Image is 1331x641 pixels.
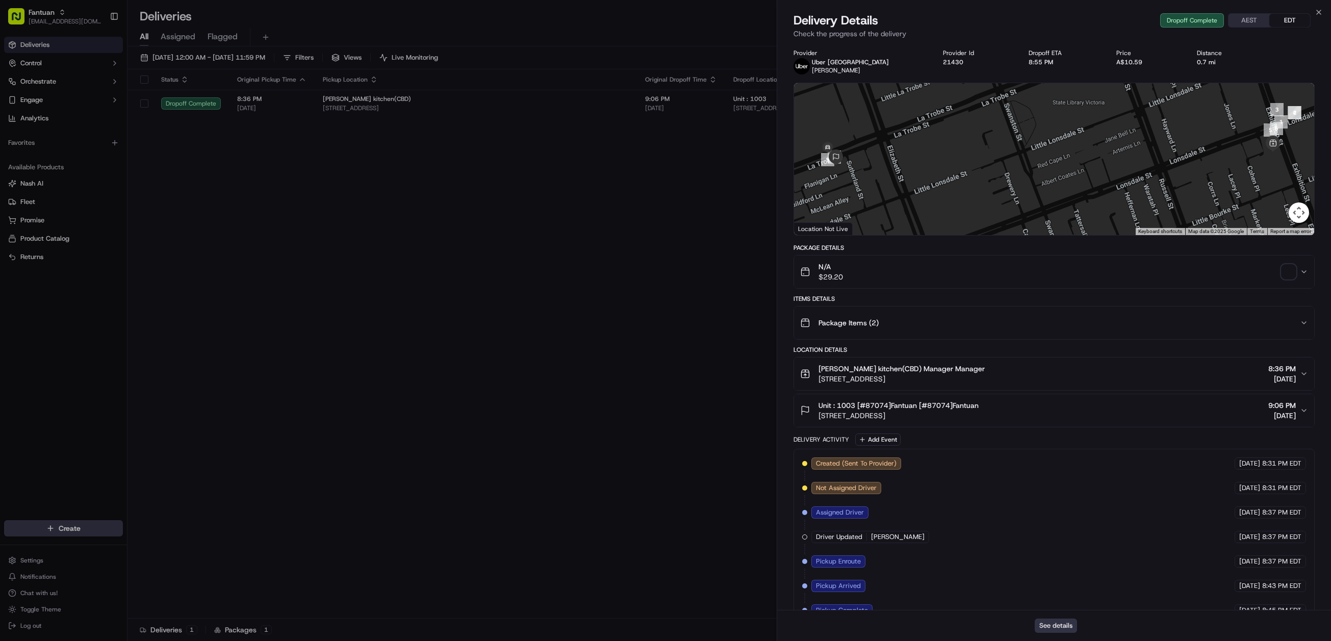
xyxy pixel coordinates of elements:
span: 8:37 PM EDT [1262,557,1301,566]
div: 6 [1270,122,1283,135]
span: [PERSON_NAME] kitchen(CBD) Manager Manager [818,364,985,374]
span: 8:45 PM EDT [1262,606,1301,615]
span: Not Assigned Driver [816,483,877,493]
img: Nash [10,11,31,31]
span: [STREET_ADDRESS] [818,411,979,421]
span: [DATE] [1239,581,1260,591]
span: Driver Updated [816,532,862,542]
span: [DATE] [1239,532,1260,542]
div: Delivery Activity [794,435,849,444]
span: 8:31 PM EDT [1262,483,1301,493]
div: Location Details [794,346,1315,354]
a: Terms (opens in new tab) [1250,228,1264,234]
span: [STREET_ADDRESS] [818,374,985,384]
button: AEST [1228,14,1269,27]
span: Unit : 1003 [#87074]Fantuan [#87074]Fantuan [818,400,979,411]
div: We're available if you need us! [35,108,129,116]
div: 0.7 mi [1197,58,1260,66]
div: Location Not Live [794,222,853,235]
span: [PERSON_NAME] [812,66,860,74]
div: Price [1116,49,1181,57]
button: EDT [1269,14,1310,27]
div: 3 [1270,103,1284,116]
a: 📗Knowledge Base [6,144,82,163]
span: Knowledge Base [20,148,78,159]
div: 4 [1288,106,1301,119]
span: [PERSON_NAME] [871,532,925,542]
a: Powered byPylon [72,173,123,181]
span: 8:43 PM EDT [1262,581,1301,591]
span: Map data ©2025 Google [1188,228,1244,234]
span: [DATE] [1239,508,1260,517]
div: 2 [1288,106,1301,119]
span: N/A [818,262,843,272]
span: Pickup Arrived [816,581,861,591]
button: See details [1035,619,1077,633]
span: [DATE] [1268,411,1296,421]
span: 9:06 PM [1268,400,1296,411]
span: [DATE] [1268,374,1296,384]
span: Pickup Complete [816,606,868,615]
a: Open this area in Google Maps (opens a new window) [797,222,830,235]
div: 1 [1274,115,1288,129]
button: Keyboard shortcuts [1138,228,1182,235]
span: [DATE] [1239,483,1260,493]
div: Dropoff ETA [1029,49,1100,57]
a: Report a map error [1270,228,1311,234]
button: Package Items (2) [794,306,1315,339]
div: Provider [794,49,927,57]
div: Start new chat [35,98,167,108]
p: Uber [GEOGRAPHIC_DATA] [812,58,889,66]
span: [DATE] [1239,459,1260,468]
img: 1736555255976-a54dd68f-1ca7-489b-9aae-adbdc363a1c4 [10,98,29,116]
button: Unit : 1003 [#87074]Fantuan [#87074]Fantuan[STREET_ADDRESS]9:06 PM[DATE] [794,394,1315,427]
div: Provider Id [943,49,1012,57]
div: 8:55 PM [1029,58,1100,66]
button: Map camera controls [1289,202,1309,223]
span: Created (Sent To Provider) [816,459,897,468]
span: Pylon [101,173,123,181]
img: Google [797,222,830,235]
button: Start new chat [173,101,186,113]
div: 5 [1264,123,1277,137]
div: Package Details [794,244,1315,252]
span: 8:31 PM EDT [1262,459,1301,468]
span: $29.20 [818,272,843,282]
button: Add Event [855,433,901,446]
button: 21430 [943,58,963,66]
span: API Documentation [96,148,164,159]
p: Welcome 👋 [10,41,186,58]
div: 📗 [10,149,18,158]
span: 8:37 PM EDT [1262,532,1301,542]
span: 8:36 PM [1268,364,1296,374]
span: Assigned Driver [816,508,864,517]
span: 8:37 PM EDT [1262,508,1301,517]
span: [DATE] [1239,557,1260,566]
div: Distance [1197,49,1260,57]
span: [DATE] [1239,606,1260,615]
div: Items Details [794,295,1315,303]
span: Package Items ( 2 ) [818,318,879,328]
input: Got a question? Start typing here... [27,66,184,77]
div: 💻 [86,149,94,158]
span: Pickup Enroute [816,557,861,566]
p: Check the progress of the delivery [794,29,1315,39]
button: [PERSON_NAME] kitchen(CBD) Manager Manager[STREET_ADDRESS]8:36 PM[DATE] [794,357,1315,390]
span: Delivery Details [794,12,878,29]
img: uber-new-logo.jpeg [794,58,810,74]
div: 9 [821,153,834,166]
a: 💻API Documentation [82,144,168,163]
div: A$10.59 [1116,58,1181,66]
button: N/A$29.20 [794,255,1315,288]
